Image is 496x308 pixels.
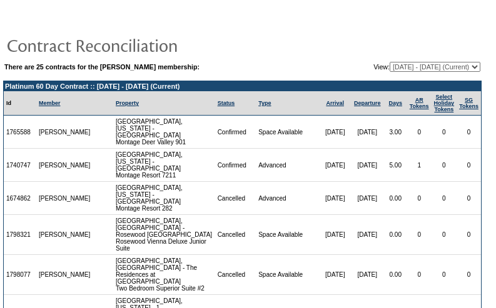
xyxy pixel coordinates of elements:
[410,97,429,109] a: ARTokens
[432,255,457,295] td: 0
[351,215,384,255] td: [DATE]
[4,63,200,71] b: There are 25 contracts for the [PERSON_NAME] membership:
[432,215,457,255] td: 0
[432,116,457,149] td: 0
[4,215,36,255] td: 1798321
[36,255,93,295] td: [PERSON_NAME]
[407,215,432,255] td: 0
[36,182,93,215] td: [PERSON_NAME]
[407,149,432,182] td: 1
[215,215,256,255] td: Cancelled
[258,100,271,106] a: Type
[256,116,319,149] td: Space Available
[354,100,381,106] a: Departure
[326,100,344,106] a: Arrival
[4,116,36,149] td: 1765588
[256,182,319,215] td: Advanced
[384,149,407,182] td: 5.00
[407,116,432,149] td: 0
[457,255,481,295] td: 0
[351,182,384,215] td: [DATE]
[459,97,478,109] a: SGTokens
[113,182,215,215] td: [GEOGRAPHIC_DATA], [US_STATE] - [GEOGRAPHIC_DATA] Montage Resort 282
[407,255,432,295] td: 0
[432,182,457,215] td: 0
[4,149,36,182] td: 1740747
[319,182,350,215] td: [DATE]
[388,100,402,106] a: Days
[407,182,432,215] td: 0
[457,116,481,149] td: 0
[256,215,319,255] td: Space Available
[218,100,235,106] a: Status
[319,215,350,255] td: [DATE]
[351,116,384,149] td: [DATE]
[4,81,481,91] td: Platinum 60 Day Contract :: [DATE] - [DATE] (Current)
[319,149,350,182] td: [DATE]
[256,149,319,182] td: Advanced
[256,255,319,295] td: Space Available
[319,116,350,149] td: [DATE]
[215,182,256,215] td: Cancelled
[215,255,256,295] td: Cancelled
[215,149,256,182] td: Confirmed
[384,182,407,215] td: 0.00
[36,149,93,182] td: [PERSON_NAME]
[36,116,93,149] td: [PERSON_NAME]
[113,215,215,255] td: [GEOGRAPHIC_DATA], [GEOGRAPHIC_DATA] - Rosewood [GEOGRAPHIC_DATA] Rosewood Vienna Deluxe Junior S...
[312,62,480,72] td: View:
[4,255,36,295] td: 1798077
[384,215,407,255] td: 0.00
[384,255,407,295] td: 0.00
[113,116,215,149] td: [GEOGRAPHIC_DATA], [US_STATE] - [GEOGRAPHIC_DATA] Montage Deer Valley 901
[113,149,215,182] td: [GEOGRAPHIC_DATA], [US_STATE] - [GEOGRAPHIC_DATA] Montage Resort 7211
[113,255,215,295] td: [GEOGRAPHIC_DATA], [GEOGRAPHIC_DATA] - The Residences at [GEOGRAPHIC_DATA] Two Bedroom Superior S...
[319,255,350,295] td: [DATE]
[39,100,61,106] a: Member
[6,32,256,57] img: pgTtlContractReconciliation.gif
[116,100,139,106] a: Property
[215,116,256,149] td: Confirmed
[351,255,384,295] td: [DATE]
[457,215,481,255] td: 0
[457,149,481,182] td: 0
[36,215,93,255] td: [PERSON_NAME]
[457,182,481,215] td: 0
[4,91,36,116] td: Id
[432,149,457,182] td: 0
[4,182,36,215] td: 1674862
[351,149,384,182] td: [DATE]
[434,94,455,112] a: Select HolidayTokens
[384,116,407,149] td: 3.00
